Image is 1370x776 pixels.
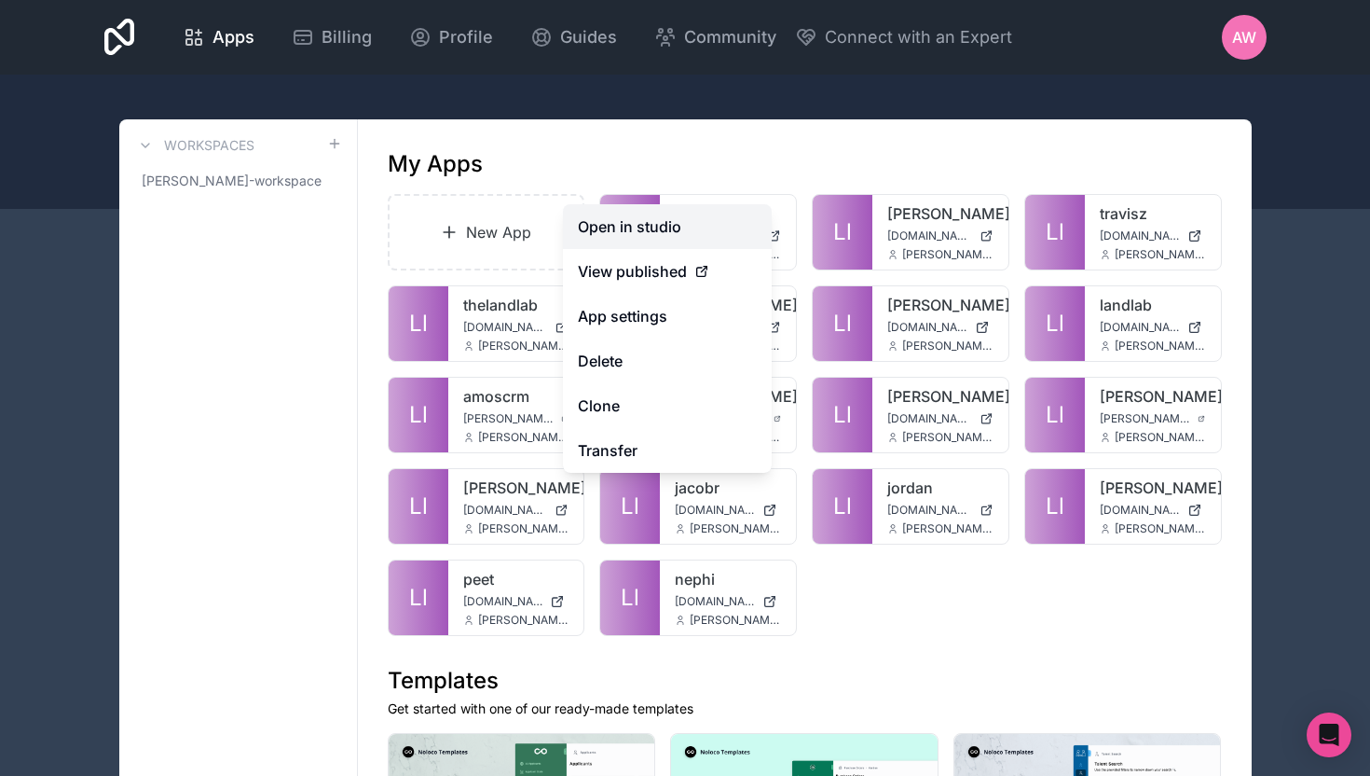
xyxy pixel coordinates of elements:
[1100,202,1206,225] a: travisz
[212,24,254,50] span: Apps
[409,309,428,339] span: Ll
[675,594,781,609] a: [DOMAIN_NAME]
[563,294,772,339] a: App settings
[684,24,776,50] span: Community
[1232,26,1256,48] span: AW
[1100,385,1206,408] a: [PERSON_NAME]
[813,195,872,270] a: Ll
[463,294,569,316] a: thelandlab
[439,24,493,50] span: Profile
[600,469,660,544] a: Ll
[1100,503,1206,518] a: [DOMAIN_NAME]
[1100,294,1206,316] a: landlab
[560,24,617,50] span: Guides
[1046,217,1064,247] span: Ll
[409,492,428,521] span: Ll
[563,204,772,249] a: Open in studio
[463,411,555,426] span: [PERSON_NAME][DOMAIN_NAME]
[902,339,993,353] span: [PERSON_NAME][EMAIL_ADDRESS][DOMAIN_NAME]
[388,149,483,179] h1: My Apps
[394,17,508,58] a: Profile
[825,24,1012,50] span: Connect with an Expert
[1025,378,1085,452] a: Ll
[1100,411,1191,426] span: [PERSON_NAME][DOMAIN_NAME]
[388,700,1222,718] p: Get started with one of our ready-made templates
[1025,195,1085,270] a: Ll
[887,229,972,243] span: [DOMAIN_NAME]
[887,411,993,426] a: [DOMAIN_NAME]
[600,561,660,635] a: Ll
[563,249,772,294] a: View published
[887,385,993,408] a: [PERSON_NAME]
[389,469,448,544] a: Ll
[887,477,993,499] a: jordan
[887,503,972,518] span: [DOMAIN_NAME]
[621,583,639,613] span: Ll
[813,378,872,452] a: Ll
[1046,492,1064,521] span: Ll
[388,666,1222,696] h1: Templates
[563,428,772,473] a: Transfer
[902,521,993,536] span: [PERSON_NAME][EMAIL_ADDRESS][DOMAIN_NAME]
[813,286,872,361] a: Ll
[1100,229,1206,243] a: [DOMAIN_NAME]
[463,503,548,518] span: [DOMAIN_NAME]
[463,411,569,426] a: [PERSON_NAME][DOMAIN_NAME]
[1025,469,1085,544] a: Ll
[478,430,569,445] span: [PERSON_NAME][EMAIL_ADDRESS][DOMAIN_NAME]
[1115,247,1206,262] span: [PERSON_NAME][EMAIL_ADDRESS][DOMAIN_NAME]
[134,164,342,198] a: [PERSON_NAME]-workspace
[463,594,569,609] a: [DOMAIN_NAME]
[463,320,569,335] a: [DOMAIN_NAME]
[463,320,548,335] span: [DOMAIN_NAME]
[168,17,269,58] a: Apps
[563,339,772,383] button: Delete
[639,17,791,58] a: Community
[463,385,569,408] a: amoscrm
[563,383,772,428] a: Clone
[813,469,872,544] a: Ll
[1100,229,1180,243] span: [DOMAIN_NAME]
[1100,320,1180,335] span: [DOMAIN_NAME]
[463,568,569,590] a: peet
[409,400,428,430] span: Ll
[833,400,852,430] span: Ll
[621,492,639,521] span: Ll
[833,309,852,339] span: Ll
[409,583,428,613] span: Ll
[478,521,569,536] span: [PERSON_NAME][EMAIL_ADDRESS][DOMAIN_NAME]
[1100,503,1180,518] span: [DOMAIN_NAME]
[902,430,993,445] span: [PERSON_NAME][EMAIL_ADDRESS][DOMAIN_NAME]
[887,320,993,335] a: [DOMAIN_NAME]
[1115,521,1206,536] span: [PERSON_NAME][EMAIL_ADDRESS][DOMAIN_NAME]
[478,339,569,353] span: [PERSON_NAME][EMAIL_ADDRESS][DOMAIN_NAME]
[675,294,781,316] a: [PERSON_NAME]
[675,568,781,590] a: nephi
[389,378,448,452] a: Ll
[887,503,993,518] a: [DOMAIN_NAME]
[833,492,852,521] span: Ll
[1046,400,1064,430] span: Ll
[164,136,254,155] h3: Workspaces
[134,134,254,157] a: Workspaces
[833,217,852,247] span: Ll
[887,202,993,225] a: [PERSON_NAME]
[388,194,585,270] a: New App
[1100,320,1206,335] a: [DOMAIN_NAME]
[277,17,387,58] a: Billing
[690,521,781,536] span: [PERSON_NAME][EMAIL_ADDRESS][DOMAIN_NAME]
[389,561,448,635] a: Ll
[887,320,967,335] span: [DOMAIN_NAME]
[389,286,448,361] a: Ll
[1115,339,1206,353] span: [PERSON_NAME][EMAIL_ADDRESS][DOMAIN_NAME]
[795,24,1012,50] button: Connect with an Expert
[690,613,781,628] span: [PERSON_NAME][EMAIL_ADDRESS][DOMAIN_NAME]
[902,247,993,262] span: [PERSON_NAME][EMAIL_ADDRESS][DOMAIN_NAME]
[463,477,569,499] a: [PERSON_NAME]
[675,594,755,609] span: [DOMAIN_NAME]
[1025,286,1085,361] a: Ll
[142,172,322,190] span: [PERSON_NAME]-workspace
[1307,713,1351,757] div: Open Intercom Messenger
[887,411,972,426] span: [DOMAIN_NAME]
[1046,309,1064,339] span: Ll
